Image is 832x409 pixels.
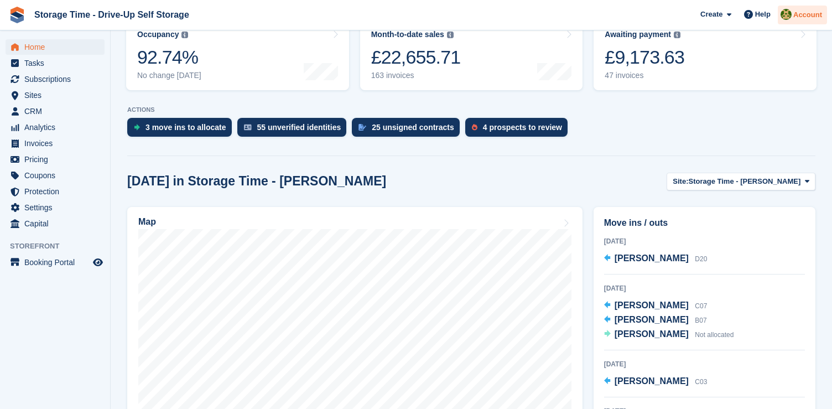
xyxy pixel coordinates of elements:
[126,20,349,90] a: Occupancy 92.74% No change [DATE]
[755,9,771,20] span: Help
[605,30,671,39] div: Awaiting payment
[604,328,734,342] a: [PERSON_NAME] Not allocated
[781,9,792,20] img: Zain Sarwar
[358,124,366,131] img: contract_signature_icon-13c848040528278c33f63329250d36e43548de30e8caae1d1a13099fd9432cc5.svg
[6,87,105,103] a: menu
[6,55,105,71] a: menu
[673,176,688,187] span: Site:
[667,173,815,191] button: Site: Storage Time - [PERSON_NAME]
[6,200,105,215] a: menu
[137,46,201,69] div: 92.74%
[24,103,91,119] span: CRM
[127,118,237,142] a: 3 move ins to allocate
[605,71,684,80] div: 47 invoices
[6,39,105,55] a: menu
[244,124,252,131] img: verify_identity-adf6edd0f0f0b5bbfe63781bf79b02c33cf7c696d77639b501bdc392416b5a36.svg
[137,71,201,80] div: No change [DATE]
[700,9,722,20] span: Create
[604,359,805,369] div: [DATE]
[483,123,562,132] div: 4 prospects to review
[793,9,822,20] span: Account
[145,123,226,132] div: 3 move ins to allocate
[604,236,805,246] div: [DATE]
[594,20,817,90] a: Awaiting payment £9,173.63 47 invoices
[472,124,477,131] img: prospect-51fa495bee0391a8d652442698ab0144808aea92771e9ea1ae160a38d050c398.svg
[604,252,708,266] a: [PERSON_NAME] D20
[6,120,105,135] a: menu
[138,217,156,227] h2: Map
[604,375,708,389] a: [PERSON_NAME] C03
[615,315,689,324] span: [PERSON_NAME]
[9,7,25,23] img: stora-icon-8386f47178a22dfd0bd8f6a31ec36ba5ce8667c1dd55bd0f319d3a0aa187defe.svg
[372,123,454,132] div: 25 unsigned contracts
[257,123,341,132] div: 55 unverified identities
[24,216,91,231] span: Capital
[360,20,583,90] a: Month-to-date sales £22,655.71 163 invoices
[689,176,801,187] span: Storage Time - [PERSON_NAME]
[6,103,105,119] a: menu
[24,152,91,167] span: Pricing
[352,118,465,142] a: 25 unsigned contracts
[127,106,815,113] p: ACTIONS
[605,46,684,69] div: £9,173.63
[10,241,110,252] span: Storefront
[6,152,105,167] a: menu
[615,253,689,263] span: [PERSON_NAME]
[6,184,105,199] a: menu
[604,216,805,230] h2: Move ins / outs
[24,200,91,215] span: Settings
[181,32,188,38] img: icon-info-grey-7440780725fd019a000dd9b08b2336e03edf1995a4989e88bcd33f0948082b44.svg
[24,136,91,151] span: Invoices
[134,124,140,131] img: move_ins_to_allocate_icon-fdf77a2bb77ea45bf5b3d319d69a93e2d87916cf1d5bf7949dd705db3b84f3ca.svg
[24,39,91,55] span: Home
[604,313,707,328] a: [PERSON_NAME] B07
[615,376,689,386] span: [PERSON_NAME]
[24,255,91,270] span: Booking Portal
[604,299,708,313] a: [PERSON_NAME] C07
[24,55,91,71] span: Tasks
[695,317,706,324] span: B07
[24,120,91,135] span: Analytics
[615,329,689,339] span: [PERSON_NAME]
[24,184,91,199] span: Protection
[695,255,707,263] span: D20
[695,302,707,310] span: C07
[615,301,689,310] span: [PERSON_NAME]
[371,30,444,39] div: Month-to-date sales
[6,168,105,183] a: menu
[6,136,105,151] a: menu
[24,71,91,87] span: Subscriptions
[6,71,105,87] a: menu
[371,46,461,69] div: £22,655.71
[371,71,461,80] div: 163 invoices
[91,256,105,269] a: Preview store
[127,174,386,189] h2: [DATE] in Storage Time - [PERSON_NAME]
[30,6,194,24] a: Storage Time - Drive-Up Self Storage
[24,168,91,183] span: Coupons
[6,255,105,270] a: menu
[237,118,352,142] a: 55 unverified identities
[695,331,734,339] span: Not allocated
[465,118,573,142] a: 4 prospects to review
[6,216,105,231] a: menu
[674,32,680,38] img: icon-info-grey-7440780725fd019a000dd9b08b2336e03edf1995a4989e88bcd33f0948082b44.svg
[695,378,707,386] span: C03
[137,30,179,39] div: Occupancy
[604,283,805,293] div: [DATE]
[24,87,91,103] span: Sites
[447,32,454,38] img: icon-info-grey-7440780725fd019a000dd9b08b2336e03edf1995a4989e88bcd33f0948082b44.svg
